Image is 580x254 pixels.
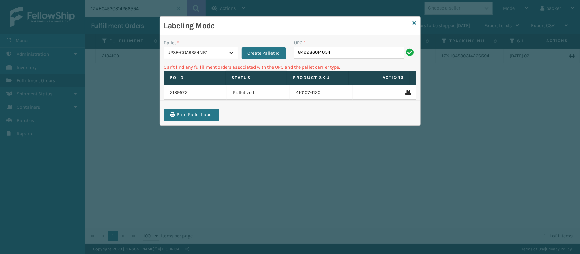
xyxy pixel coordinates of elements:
[293,75,342,81] label: Product SKU
[232,75,281,81] label: Status
[164,109,219,121] button: Print Pallet Label
[164,39,179,47] label: Pallet
[170,75,219,81] label: Fo Id
[170,89,188,96] a: 2139572
[227,85,290,100] td: Palletized
[164,64,416,71] p: Can't find any fulfillment orders associated with the UPC and the pallet carrier type.
[168,49,226,56] div: UPSE-C0A9S54NB1
[406,90,410,95] i: Remove From Pallet
[351,72,408,83] span: Actions
[242,47,286,59] button: Create Pallet Id
[294,39,306,47] label: UPC
[290,85,353,100] td: 410107-1120
[164,21,410,31] h3: Labeling Mode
